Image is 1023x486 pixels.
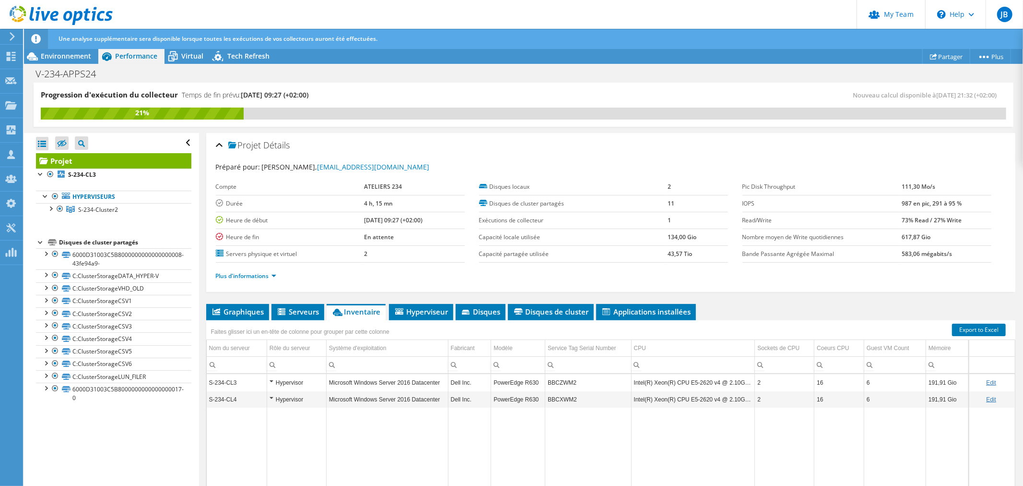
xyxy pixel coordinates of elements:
div: Coeurs CPU [817,342,849,354]
td: Sockets de CPU Column [755,340,814,357]
span: Graphiques [211,307,264,316]
a: C:ClusterStorageDATA_HYPER-V [36,269,191,282]
div: 21% [41,108,244,118]
a: C:ClusterStorageLUN_FILER [36,370,191,383]
td: Column Fabricant, Value Dell Inc. [448,391,491,408]
td: Column Coeurs CPU, Value 16 [814,374,864,391]
h1: V-234-APPS24 [31,69,111,79]
b: 987 en pic, 291 à 95 % [902,199,962,207]
a: Plus d'informations [216,272,276,280]
td: Column Système d'exploitation, Value Microsoft Windows Server 2016 Datacenter [326,374,448,391]
label: Disques de cluster partagés [479,199,668,208]
label: Read/Write [742,216,902,225]
a: Edit [986,396,996,403]
a: C:ClusterStorageCSV3 [36,320,191,332]
td: Mémoire Column [926,340,969,357]
a: C:ClusterStorageVHD_OLD [36,282,191,295]
div: Service Tag Serial Number [548,342,616,354]
a: Plus [970,49,1011,64]
span: Inventaire [331,307,381,316]
b: En attente [364,233,394,241]
b: 4 h, 15 mn [364,199,393,207]
label: Durée [216,199,364,208]
td: Column Modèle, Value PowerEdge R630 [491,374,545,391]
span: JB [997,7,1012,22]
label: Heure de fin [216,232,364,242]
div: Rôle du serveur [270,342,310,354]
a: Projet [36,153,191,169]
span: Performance [115,51,157,61]
td: Guest VM Count Column [864,340,926,357]
td: Column Guest VM Count, Value 6 [864,391,926,408]
td: Column CPU, Value Intel(R) Xeon(R) CPU E5-2620 v4 @ 2.10GHz [631,391,755,408]
label: Capacité partagée utilisée [479,249,668,259]
span: Virtual [181,51,203,61]
td: Column Guest VM Count, Filter cell [864,356,926,373]
div: Guest VM Count [867,342,909,354]
td: Column Sockets de CPU, Value 2 [755,391,814,408]
b: 73% Read / 27% Write [902,216,962,224]
span: Disques de cluster [513,307,589,316]
td: Column CPU, Value Intel(R) Xeon(R) CPU E5-2620 v4 @ 2.10GHz [631,374,755,391]
label: Capacité locale utilisée [479,232,668,242]
a: [EMAIL_ADDRESS][DOMAIN_NAME] [317,162,430,171]
div: Hypervisor [270,377,324,389]
b: 1 [668,216,671,224]
a: S-234-Cluster2 [36,203,191,216]
span: Projet [228,141,261,150]
div: Fabricant [451,342,475,354]
div: Disques de cluster partagés [59,237,191,248]
span: [DATE] 21:32 (+02:00) [936,91,997,99]
div: Nom du serveur [209,342,250,354]
td: Column Nom du serveur, Filter cell [207,356,267,373]
b: S-234-CL3 [68,170,96,179]
label: Disques locaux [479,182,668,192]
label: Exécutions de collecteur [479,216,668,225]
a: 6000D31003C5B8000000000000000008-43fe94a9- [36,248,191,269]
a: C:ClusterStorageCSV6 [36,358,191,370]
span: Détails [264,139,290,151]
a: Edit [986,379,996,386]
span: Une analyse supplémentaire sera disponible lorsque toutes les exécutions de vos collecteurs auron... [59,35,377,43]
b: 43,57 Tio [668,250,692,258]
span: Disques [460,307,501,316]
label: Pic Disk Throughput [742,182,902,192]
label: Préparé pour: [216,162,260,171]
td: Column Sockets de CPU, Filter cell [755,356,814,373]
span: Applications installées [601,307,691,316]
label: Heure de début [216,216,364,225]
b: 617,87 Gio [902,233,930,241]
b: 2 [364,250,367,258]
span: [DATE] 09:27 (+02:00) [241,90,308,99]
span: Tech Refresh [227,51,270,61]
div: Faites glisser ici un en-tête de colonne pour grouper par cette colonne [209,325,392,339]
td: Column Service Tag Serial Number, Value BBCXWM2 [545,391,631,408]
b: 583,06 mégabits/s [902,250,952,258]
a: 6000D31003C5B8000000000000000017-0 [36,383,191,404]
td: Column Rôle du serveur, Value Hypervisor [267,391,326,408]
td: Column Mémoire, Value 191,91 Gio [926,374,969,391]
a: Hyperviseurs [36,191,191,203]
td: Column Mémoire, Filter cell [926,356,969,373]
td: Column Fabricant, Filter cell [448,356,491,373]
td: Column Nom du serveur, Value S-234-CL3 [207,374,267,391]
td: Column Service Tag Serial Number, Filter cell [545,356,631,373]
td: Nom du serveur Column [207,340,267,357]
b: 2 [668,182,671,191]
td: Column CPU, Filter cell [631,356,755,373]
a: Partager [922,49,970,64]
div: Mémoire [929,342,951,354]
a: Export to Excel [952,324,1006,336]
label: IOPS [742,199,902,208]
div: CPU [634,342,646,354]
label: Compte [216,182,364,192]
td: CPU Column [631,340,755,357]
td: Column Sockets de CPU, Value 2 [755,374,814,391]
a: C:ClusterStorageCSV2 [36,307,191,320]
h4: Temps de fin prévu: [182,90,308,100]
td: Column Rôle du serveur, Filter cell [267,356,326,373]
span: Nouveau calcul disponible à [853,91,1001,99]
td: Column Modèle, Filter cell [491,356,545,373]
span: Hyperviseur [394,307,448,316]
td: Coeurs CPU Column [814,340,864,357]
